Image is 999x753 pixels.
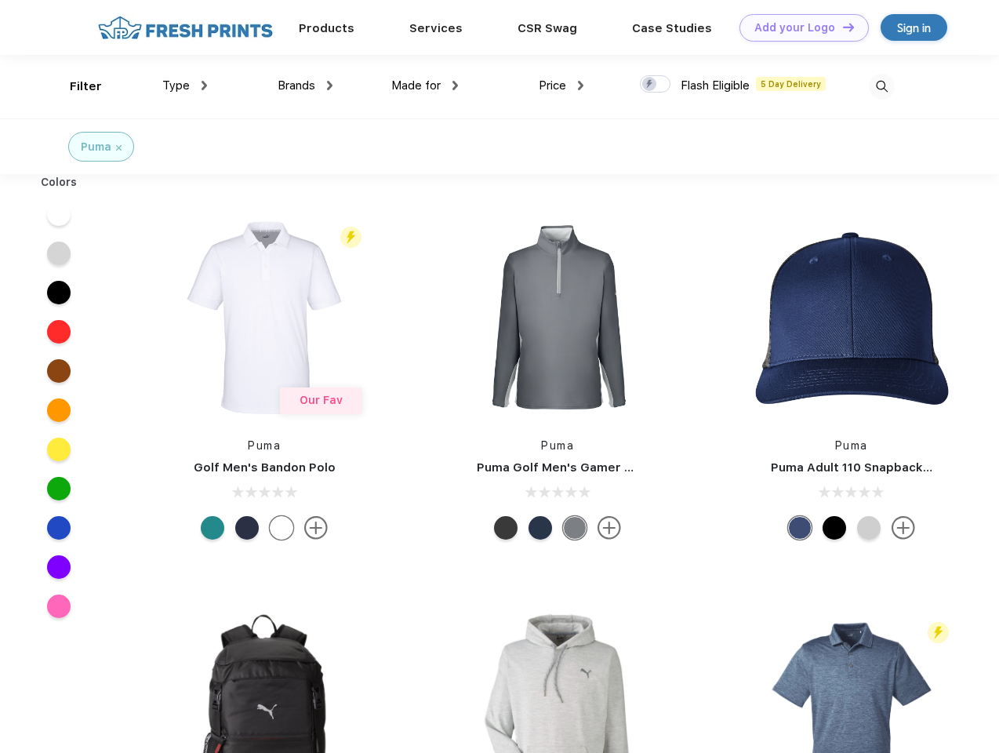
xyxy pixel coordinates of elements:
[93,14,278,42] img: fo%20logo%202.webp
[160,213,369,422] img: func=resize&h=266
[494,516,518,540] div: Puma Black
[81,139,111,155] div: Puma
[892,516,915,540] img: more.svg
[116,145,122,151] img: filter_cancel.svg
[754,21,835,35] div: Add your Logo
[299,21,354,35] a: Products
[477,460,725,475] a: Puma Golf Men's Gamer Golf Quarter-Zip
[747,213,956,422] img: func=resize&h=266
[881,14,947,41] a: Sign in
[539,78,566,93] span: Price
[327,81,332,90] img: dropdown.png
[201,516,224,540] div: Green Lagoon
[162,78,190,93] span: Type
[541,439,574,452] a: Puma
[897,19,931,37] div: Sign in
[340,227,361,248] img: flash_active_toggle.svg
[409,21,463,35] a: Services
[304,516,328,540] img: more.svg
[194,460,336,475] a: Golf Men's Bandon Polo
[563,516,587,540] div: Quiet Shade
[248,439,281,452] a: Puma
[578,81,583,90] img: dropdown.png
[202,81,207,90] img: dropdown.png
[300,394,343,406] span: Our Fav
[928,622,949,643] img: flash_active_toggle.svg
[843,23,854,31] img: DT
[453,213,662,422] img: func=resize&h=266
[788,516,812,540] div: Peacoat Qut Shd
[278,78,315,93] span: Brands
[391,78,441,93] span: Made for
[869,74,895,100] img: desktop_search.svg
[823,516,846,540] div: Pma Blk Pma Blk
[756,77,826,91] span: 5 Day Delivery
[857,516,881,540] div: Quarry Brt Whit
[70,78,102,96] div: Filter
[529,516,552,540] div: Navy Blazer
[29,174,89,191] div: Colors
[835,439,868,452] a: Puma
[452,81,458,90] img: dropdown.png
[235,516,259,540] div: Navy Blazer
[518,21,577,35] a: CSR Swag
[270,516,293,540] div: Bright White
[598,516,621,540] img: more.svg
[681,78,750,93] span: Flash Eligible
